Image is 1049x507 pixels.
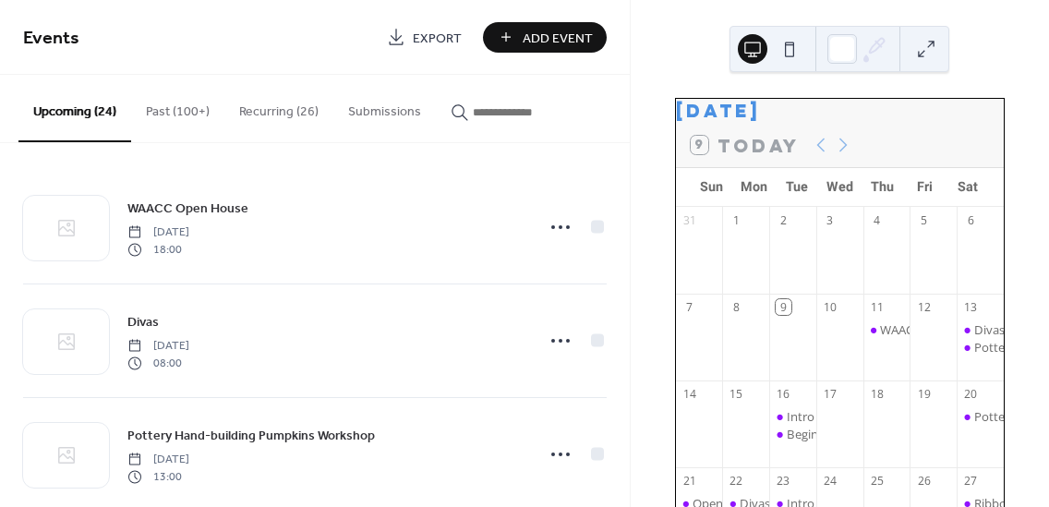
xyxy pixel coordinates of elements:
div: 9 [776,299,791,315]
div: 24 [823,473,838,489]
div: 27 [963,473,979,489]
div: 31 [681,212,697,228]
span: [DATE] [127,452,189,468]
div: 8 [729,299,744,315]
div: 17 [823,386,838,402]
div: WAACC Open House [863,321,910,338]
span: Divas [127,313,159,332]
div: 5 [916,212,932,228]
div: 6 [963,212,979,228]
span: Events [23,20,79,56]
div: 14 [681,386,697,402]
div: Wed [818,168,861,206]
button: Submissions [333,75,436,140]
a: Divas [127,311,159,332]
div: Pottery Hand-building Pumpkins Workshop [957,339,1004,356]
span: Export [413,29,462,48]
div: Beginner Wheel Pottery [769,426,816,442]
div: 20 [963,386,979,402]
span: [DATE] [127,224,189,241]
div: Thu [861,168,903,206]
span: WAACC Open House [127,199,248,219]
div: Beginner Wheel Pottery [787,426,918,442]
div: 12 [916,299,932,315]
button: Past (100+) [131,75,224,140]
div: 10 [823,299,838,315]
div: 23 [776,473,791,489]
div: Sat [947,168,989,206]
div: Sun [691,168,733,206]
a: Pottery Hand-building Pumpkins Workshop [127,425,375,446]
div: 18 [869,386,885,402]
div: Divas [957,321,1004,338]
div: 22 [729,473,744,489]
div: 3 [823,212,838,228]
div: [DATE] [676,99,1004,123]
button: Upcoming (24) [18,75,131,142]
div: 4 [869,212,885,228]
div: Intro to Watercolor [769,408,816,425]
div: 1 [729,212,744,228]
div: 19 [916,386,932,402]
a: Export [373,22,476,53]
span: [DATE] [127,338,189,355]
span: 18:00 [127,241,189,258]
div: Pottery - Beginner Hand-building [957,408,1004,425]
div: Mon [733,168,776,206]
div: 15 [729,386,744,402]
div: 11 [869,299,885,315]
span: 13:00 [127,468,189,485]
div: 21 [681,473,697,489]
div: Divas [974,321,1005,338]
div: 26 [916,473,932,489]
a: WAACC Open House [127,198,248,219]
span: 08:00 [127,355,189,371]
span: Pottery Hand-building Pumpkins Workshop [127,427,375,446]
span: Add Event [523,29,593,48]
div: 13 [963,299,979,315]
div: 2 [776,212,791,228]
div: WAACC Open House [880,321,993,338]
div: 25 [869,473,885,489]
div: Tue [776,168,818,206]
button: Add Event [483,22,607,53]
div: Intro to Watercolor [787,408,893,425]
div: 7 [681,299,697,315]
div: Fri [904,168,947,206]
button: Recurring (26) [224,75,333,140]
div: 16 [776,386,791,402]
